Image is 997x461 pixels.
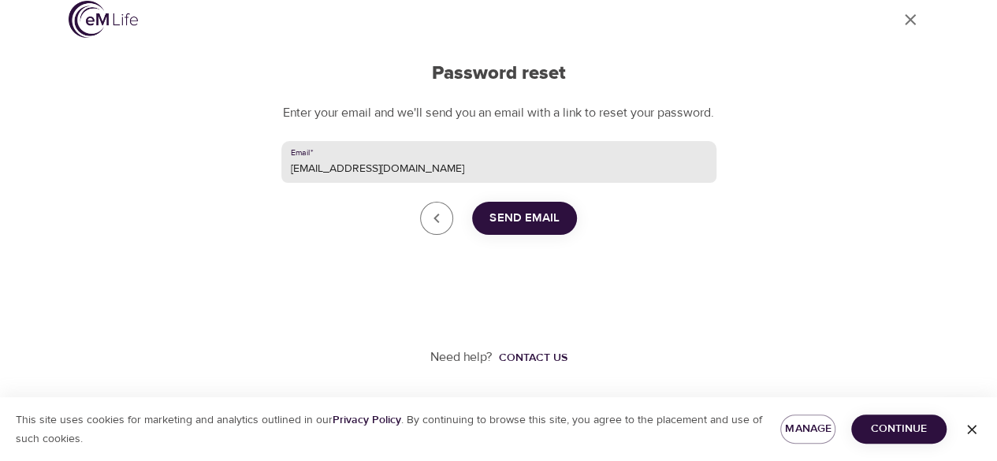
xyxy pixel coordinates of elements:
[493,350,567,366] a: Contact us
[69,1,138,38] img: logo
[472,202,577,235] button: Send Email
[864,419,934,439] span: Continue
[420,202,453,235] a: close
[430,348,493,366] p: Need help?
[281,62,716,85] h2: Password reset
[780,415,835,444] button: Manage
[489,208,560,229] span: Send Email
[851,415,947,444] button: Continue
[891,1,929,39] a: close
[499,350,567,366] div: Contact us
[793,419,823,439] span: Manage
[281,104,716,122] p: Enter your email and we'll send you an email with a link to reset your password.
[333,413,401,427] a: Privacy Policy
